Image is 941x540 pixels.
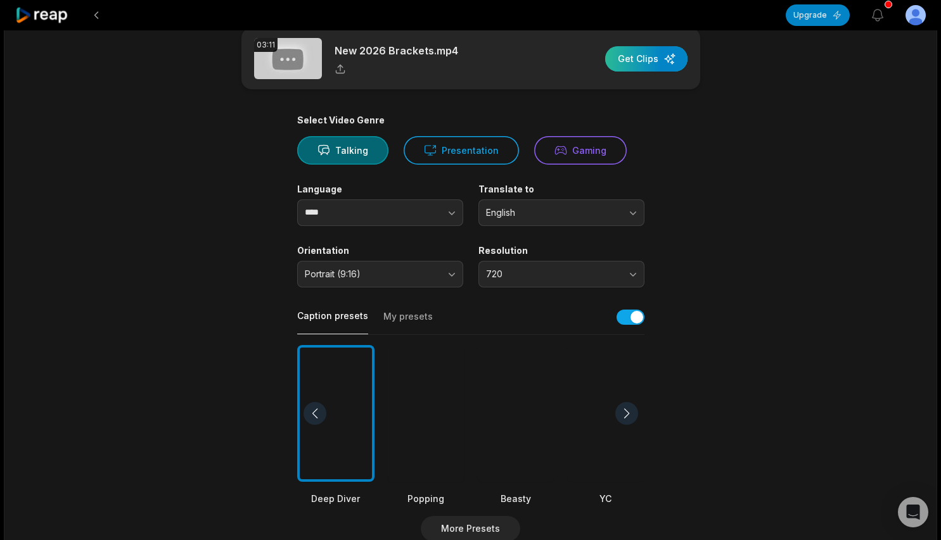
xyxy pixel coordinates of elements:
span: English [486,207,619,218]
span: Portrait (9:16) [305,268,438,280]
p: New 2026 Brackets.mp4 [335,43,458,58]
button: English [478,199,644,226]
span: 720 [486,268,619,280]
button: My presets [383,310,433,334]
div: YC [567,492,644,505]
button: Presentation [404,136,519,165]
button: Gaming [534,136,627,165]
label: Translate to [478,184,644,195]
button: Get Clips [605,46,688,72]
button: Talking [297,136,388,165]
div: Beasty [477,492,554,505]
div: Popping [387,492,464,505]
button: Upgrade [786,4,850,26]
div: 03:11 [254,38,278,52]
label: Orientation [297,245,463,256]
div: Open Intercom Messenger [898,497,928,527]
button: Portrait (9:16) [297,261,463,287]
button: Caption presets [297,310,368,334]
label: Language [297,184,463,195]
button: 720 [478,261,644,287]
div: Select Video Genre [297,115,644,126]
div: Deep Diver [297,492,374,505]
label: Resolution [478,245,644,256]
